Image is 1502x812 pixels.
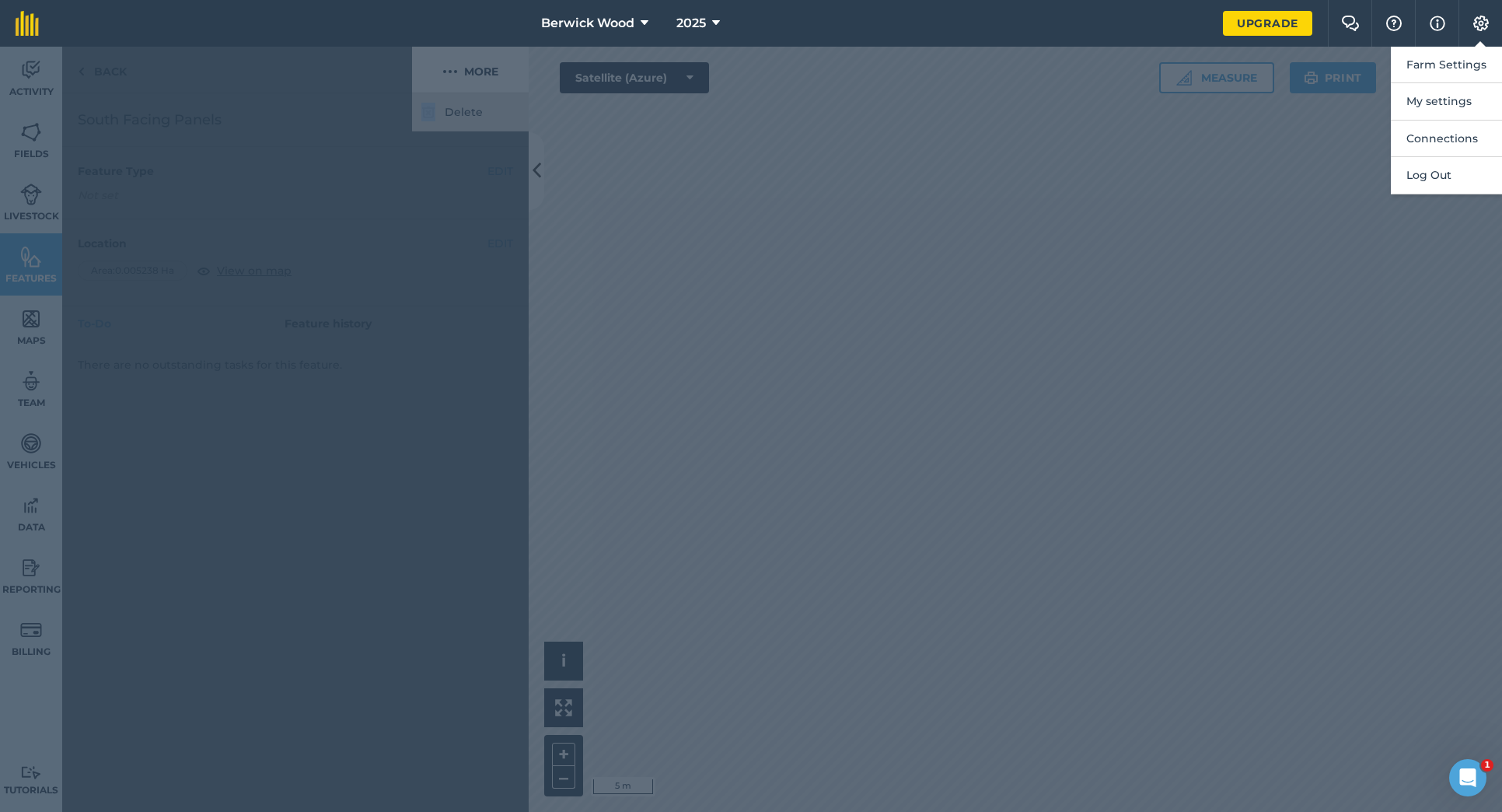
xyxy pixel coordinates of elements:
[1430,14,1445,33] img: svg+xml;base64,PHN2ZyB4bWxucz0iaHR0cDovL3d3dy53My5vcmcvMjAwMC9zdmciIHdpZHRoPSIxNyIgaGVpZ2h0PSIxNy...
[1449,759,1486,796] iframe: Intercom live chat
[16,11,39,36] img: fieldmargin Logo
[541,14,634,33] span: Berwick Wood
[1391,157,1502,194] button: Log Out
[1472,16,1490,31] img: A cog icon
[1391,121,1502,157] button: Connections
[1391,83,1502,120] button: My settings
[1341,16,1360,31] img: Two speech bubbles overlapping with the left bubble in the forefront
[1385,16,1403,31] img: A question mark icon
[1223,11,1312,36] a: Upgrade
[676,14,706,33] span: 2025
[1391,47,1502,83] button: Farm Settings
[1481,759,1493,772] span: 1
